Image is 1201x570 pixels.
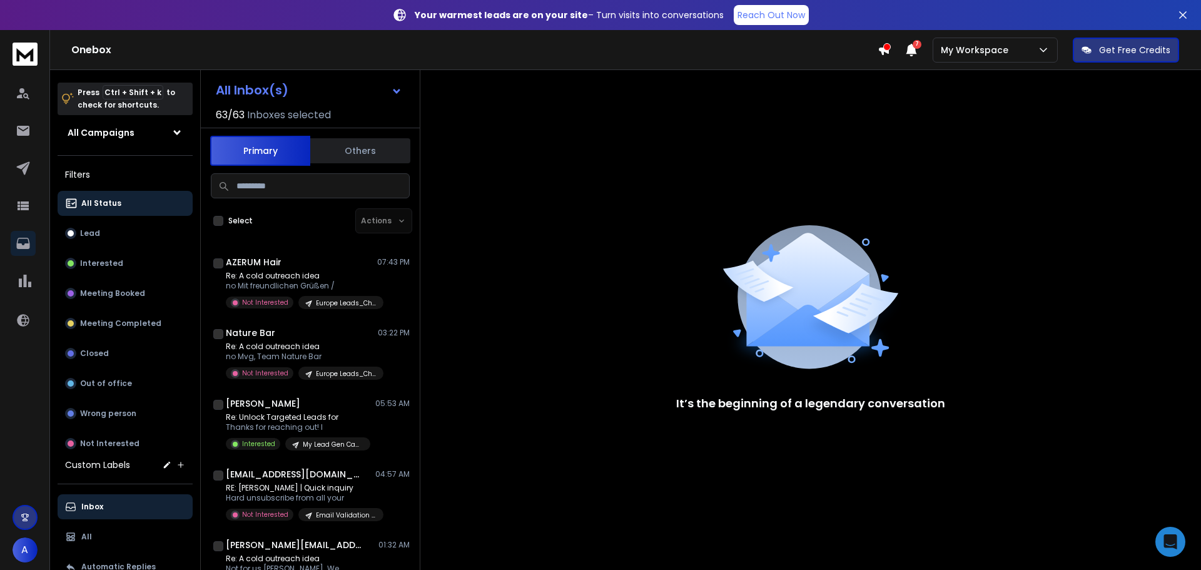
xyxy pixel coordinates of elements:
[13,43,38,66] img: logo
[226,397,300,410] h1: [PERSON_NAME]
[226,281,376,291] p: no Mit freundlichen Grüßen /
[242,298,288,307] p: Not Interested
[68,126,134,139] h1: All Campaigns
[226,256,281,268] h1: AZERUM Hair
[1155,527,1185,557] div: Open Intercom Messenger
[78,86,175,111] p: Press to check for shortcuts.
[226,539,363,551] h1: [PERSON_NAME][EMAIL_ADDRESS][DOMAIN_NAME]
[316,511,376,520] p: Email Validation Campaign_2
[676,395,945,412] p: It’s the beginning of a legendary conversation
[303,440,363,449] p: My Lead Gen Campaign_10x
[226,342,376,352] p: Re: A cold outreach idea
[58,494,193,519] button: Inbox
[58,431,193,456] button: Not Interested
[377,257,410,267] p: 07:43 PM
[415,9,588,21] strong: Your warmest leads are on your site
[58,166,193,183] h3: Filters
[80,288,145,298] p: Meeting Booked
[226,554,376,564] p: Re: A cold outreach idea
[415,9,724,21] p: – Turn visits into conversations
[734,5,809,25] a: Reach Out Now
[58,341,193,366] button: Closed
[737,9,805,21] p: Reach Out Now
[13,537,38,562] button: A
[58,191,193,216] button: All Status
[941,44,1013,56] p: My Workspace
[316,369,376,379] p: Europe Leads_ChatGpt_Copy
[58,524,193,549] button: All
[242,439,275,449] p: Interested
[242,369,288,378] p: Not Interested
[58,281,193,306] button: Meeting Booked
[80,349,109,359] p: Closed
[375,469,410,479] p: 04:57 AM
[80,439,139,449] p: Not Interested
[242,510,288,519] p: Not Interested
[226,483,376,493] p: RE: [PERSON_NAME] | Quick inquiry
[226,352,376,362] p: no Mvg, Team Nature Bar
[378,328,410,338] p: 03:22 PM
[216,84,288,96] h1: All Inbox(s)
[58,120,193,145] button: All Campaigns
[913,40,921,49] span: 7
[226,412,370,422] p: Re: Unlock Targeted Leads for
[226,422,370,432] p: Thanks for reaching out! I
[375,399,410,409] p: 05:53 AM
[80,409,136,419] p: Wrong person
[58,251,193,276] button: Interested
[226,493,376,503] p: Hard unsubscribe from all your
[81,532,92,542] p: All
[58,221,193,246] button: Lead
[65,459,130,471] h3: Custom Labels
[80,318,161,328] p: Meeting Completed
[310,137,410,165] button: Others
[58,401,193,426] button: Wrong person
[81,502,103,512] p: Inbox
[228,216,253,226] label: Select
[247,108,331,123] h3: Inboxes selected
[80,258,123,268] p: Interested
[210,136,310,166] button: Primary
[378,540,410,550] p: 01:32 AM
[58,311,193,336] button: Meeting Completed
[80,379,132,389] p: Out of office
[1073,38,1179,63] button: Get Free Credits
[58,371,193,396] button: Out of office
[80,228,100,238] p: Lead
[1099,44,1170,56] p: Get Free Credits
[81,198,121,208] p: All Status
[226,468,363,481] h1: [EMAIL_ADDRESS][DOMAIN_NAME]
[216,108,245,123] span: 63 / 63
[206,78,412,103] button: All Inbox(s)
[226,271,376,281] p: Re: A cold outreach idea
[316,298,376,308] p: Europe Leads_ChatGpt_Copy
[226,327,275,339] h1: Nature Bar
[103,85,163,99] span: Ctrl + Shift + k
[71,43,878,58] h1: Onebox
